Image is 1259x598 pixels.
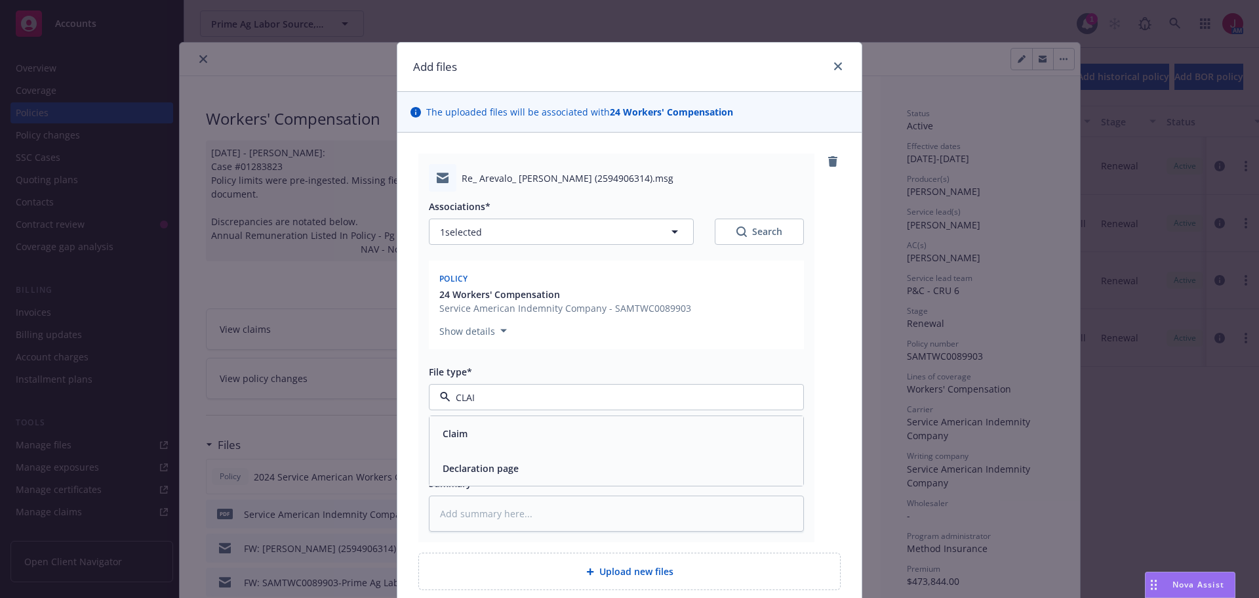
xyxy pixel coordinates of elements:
[418,553,841,590] div: Upload new files
[599,565,673,578] span: Upload new files
[1172,579,1224,590] span: Nova Assist
[1145,572,1235,598] button: Nova Assist
[1146,572,1162,597] div: Drag to move
[443,461,519,475] button: Declaration page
